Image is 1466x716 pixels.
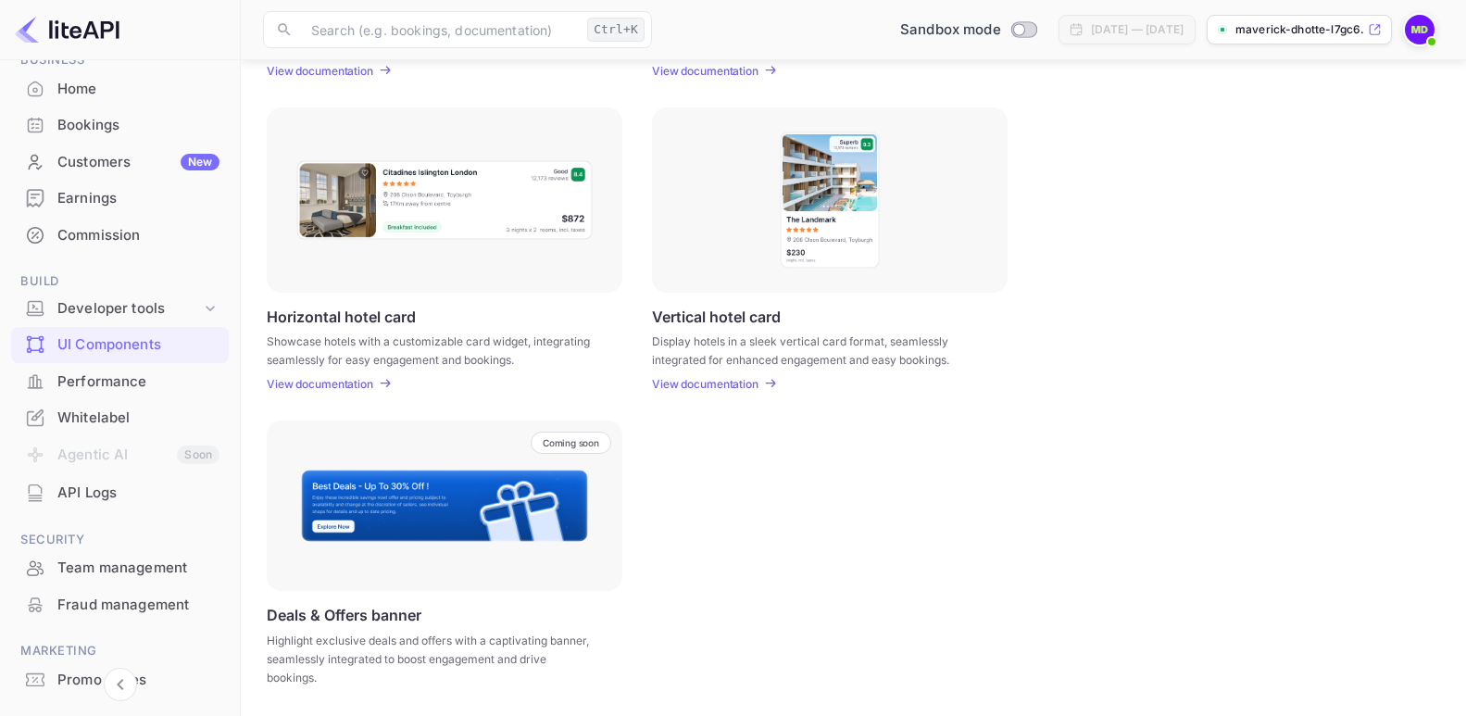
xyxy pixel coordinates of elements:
img: Banner Frame [300,469,589,543]
span: Build [11,271,229,292]
div: Customers [57,152,219,173]
div: New [181,154,219,170]
input: Search (e.g. bookings, documentation) [300,11,580,48]
a: Promo codes [11,662,229,697]
div: Home [11,71,229,107]
p: View documentation [652,64,758,78]
span: Security [11,530,229,550]
p: Highlight exclusive deals and offers with a captivating banner, seamlessly integrated to boost en... [267,632,599,687]
p: View documentation [267,64,373,78]
a: View documentation [267,64,379,78]
div: Ctrl+K [587,18,645,42]
div: Team management [11,550,229,586]
button: Collapse navigation [104,668,137,701]
p: Vertical hotel card [652,308,781,325]
a: Home [11,71,229,106]
div: UI Components [57,334,219,356]
a: Earnings [11,181,229,215]
p: maverick-dhotte-l7gc6.... [1235,21,1364,38]
div: API Logs [57,483,219,504]
div: Bookings [11,107,229,144]
div: [DATE] — [DATE] [1091,21,1184,38]
p: Showcase hotels with a customizable card widget, integrating seamlessly for easy engagement and b... [267,333,599,366]
span: Sandbox mode [900,19,1001,41]
span: Marketing [11,641,229,661]
div: Promo codes [57,670,219,691]
div: Earnings [57,188,219,209]
a: Team management [11,550,229,584]
a: View documentation [267,377,379,391]
p: Deals & Offers banner [267,606,421,624]
div: Commission [11,218,229,254]
div: Bookings [57,115,219,136]
img: LiteAPI logo [15,15,119,44]
div: Fraud management [11,587,229,623]
div: Promo codes [11,662,229,698]
div: Performance [57,371,219,393]
img: Maverick Dhotte [1405,15,1435,44]
div: Earnings [11,181,229,217]
a: UI Components [11,327,229,361]
a: CustomersNew [11,144,229,179]
a: API Logs [11,475,229,509]
div: Developer tools [11,293,229,325]
div: Performance [11,364,229,400]
div: Commission [57,225,219,246]
a: Whitelabel [11,400,229,434]
div: Whitelabel [11,400,229,436]
a: Fraud management [11,587,229,622]
a: Performance [11,364,229,398]
div: API Logs [11,475,229,511]
p: View documentation [652,377,758,391]
p: Coming soon [543,437,599,448]
div: Whitelabel [57,408,219,429]
span: Business [11,50,229,70]
a: View documentation [652,377,764,391]
p: View documentation [267,377,373,391]
a: View documentation [652,64,764,78]
div: UI Components [11,327,229,363]
a: Bookings [11,107,229,142]
img: Vertical hotel card Frame [779,131,881,270]
div: Team management [57,558,219,579]
p: Horizontal hotel card [267,308,416,325]
div: CustomersNew [11,144,229,181]
div: Developer tools [57,298,201,320]
a: Commission [11,218,229,252]
p: Display hotels in a sleek vertical card format, seamlessly integrated for enhanced engagement and... [652,333,984,366]
div: Switch to Production mode [893,19,1044,41]
div: Fraud management [57,595,219,616]
img: Horizontal hotel card Frame [295,159,594,241]
div: Home [57,79,219,100]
